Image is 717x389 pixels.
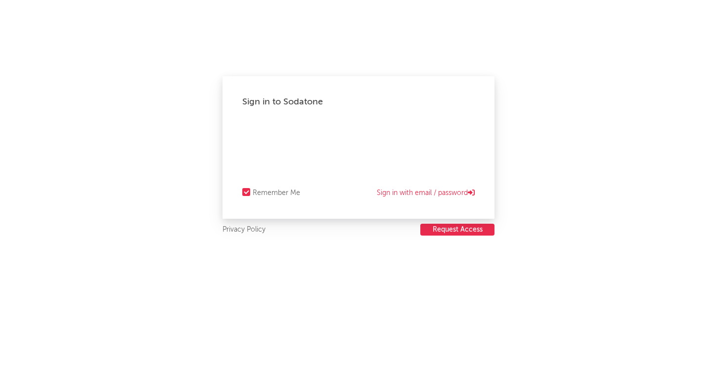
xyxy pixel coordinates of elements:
[253,187,300,199] div: Remember Me
[242,96,475,108] div: Sign in to Sodatone
[223,224,266,236] a: Privacy Policy
[377,187,475,199] a: Sign in with email / password
[420,224,494,236] button: Request Access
